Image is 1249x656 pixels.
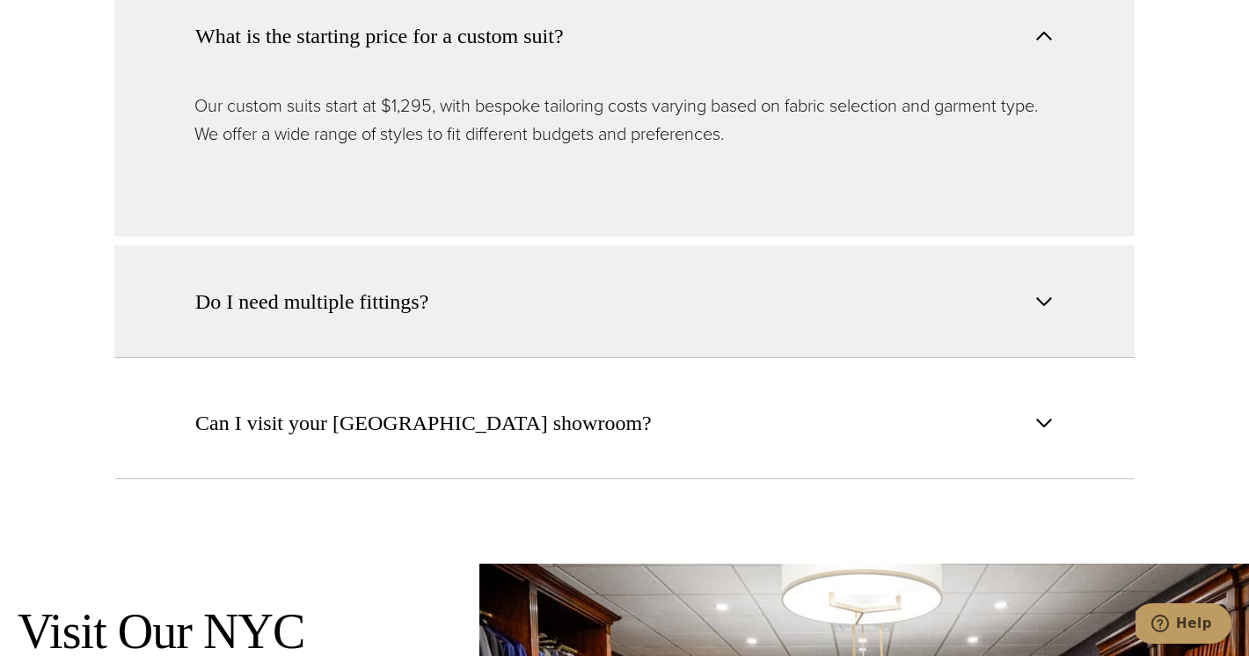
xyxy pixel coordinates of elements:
[1136,603,1231,647] iframe: Opens a widget where you can chat to one of our agents
[195,286,428,317] span: Do I need multiple fittings?
[195,20,564,52] span: What is the starting price for a custom suit?
[195,407,652,439] span: Can I visit your [GEOGRAPHIC_DATA] showroom?
[114,91,1135,237] div: What is the starting price for a custom suit?
[194,91,1055,148] p: Our custom suits start at $1,295, with bespoke tailoring costs varying based on fabric selection ...
[114,367,1135,479] button: Can I visit your [GEOGRAPHIC_DATA] showroom?
[114,245,1135,358] button: Do I need multiple fittings?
